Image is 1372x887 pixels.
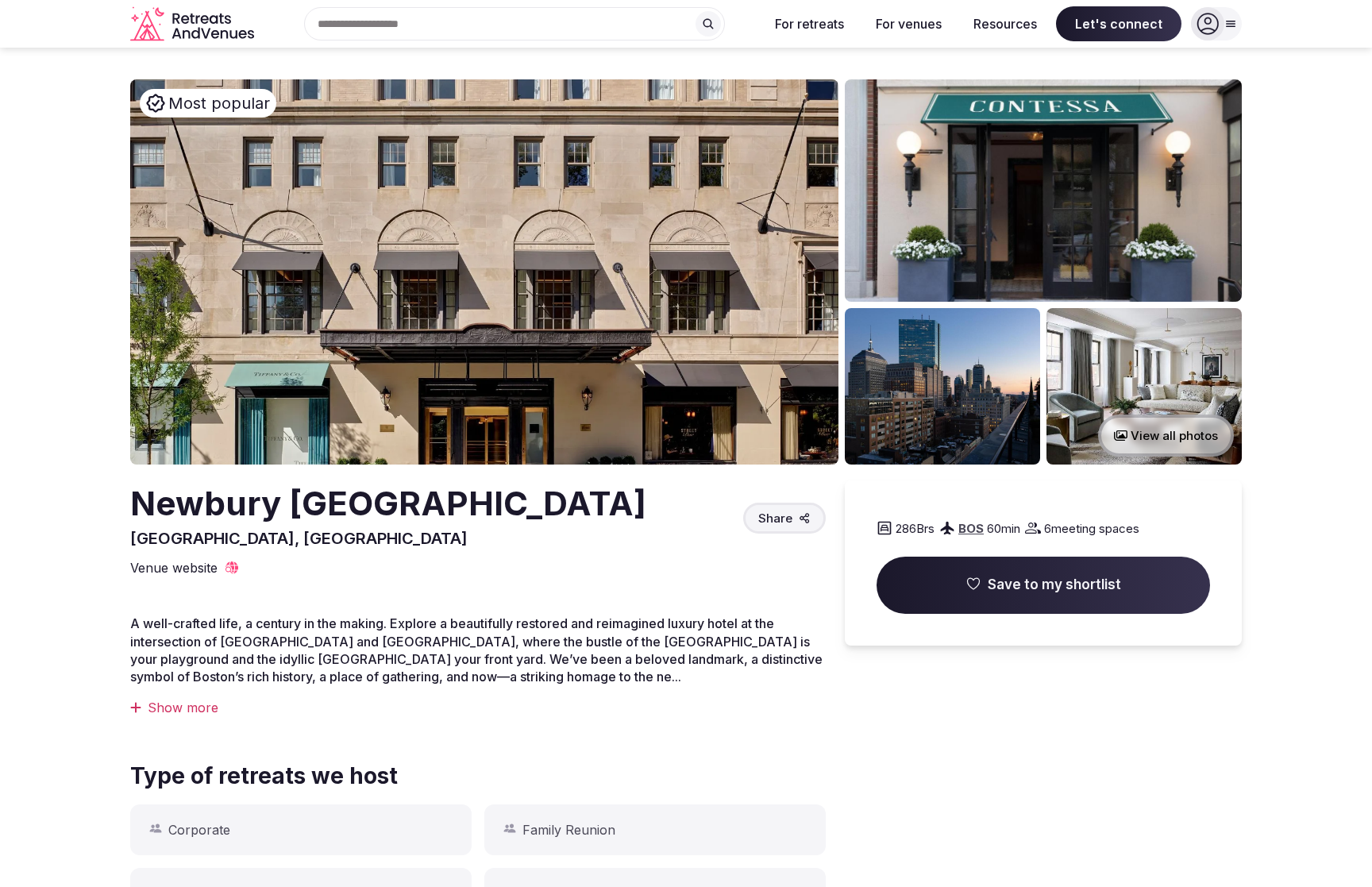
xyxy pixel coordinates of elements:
[1098,415,1234,457] button: View all photos
[130,699,826,716] div: Show more
[758,510,792,526] span: Share
[743,503,826,534] button: Share
[130,480,646,527] h2: Newbury [GEOGRAPHIC_DATA]
[130,6,257,42] a: Visit the homepage
[130,615,823,685] span: A well-crafted life, a century in the making. Explore a beautifully restored and reimagined luxur...
[845,79,1242,302] img: Venue gallery photo
[988,576,1121,595] span: Save to my shortlist
[961,6,1050,41] button: Resources
[168,92,270,114] span: Most popular
[130,559,218,577] span: Venue website
[130,79,838,465] img: Venue cover photo
[130,529,468,548] span: [GEOGRAPHIC_DATA], [GEOGRAPHIC_DATA]
[958,521,984,536] a: BOS
[1046,308,1242,465] img: Venue gallery photo
[896,520,935,537] span: 286 Brs
[1056,6,1181,41] span: Let's connect
[987,520,1020,537] span: 60 min
[130,559,240,577] a: Venue website
[1044,520,1139,537] span: 6 meeting spaces
[130,6,257,42] svg: Retreats and Venues company logo
[762,6,857,41] button: For retreats
[863,6,954,41] button: For venues
[130,761,398,792] span: Type of retreats we host
[845,308,1040,465] img: Venue gallery photo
